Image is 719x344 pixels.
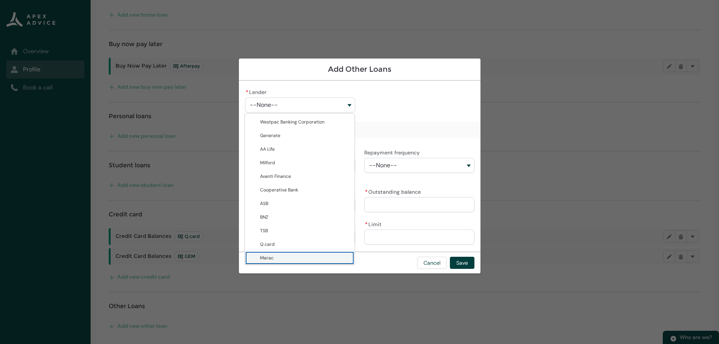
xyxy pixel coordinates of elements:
[364,219,385,228] label: Limit
[245,65,474,74] h1: Add Other Loans
[417,257,447,269] button: Cancel
[364,158,474,173] button: Repayment frequency
[365,221,368,228] abbr: required
[246,89,248,96] abbr: required
[364,187,424,196] label: Outstanding balance
[369,162,397,169] span: --None--
[260,201,268,207] span: ASB
[250,102,278,108] span: --None--
[245,87,269,96] label: Lender
[260,173,291,179] span: Avanti Finance
[260,241,275,247] span: Q card
[260,187,298,193] span: Cooperative Bank
[260,160,275,166] span: Milford
[450,257,474,269] button: Save
[245,113,355,264] div: Lender
[260,228,268,234] span: TSB
[365,188,368,195] abbr: required
[260,146,275,152] span: AA Life
[245,97,355,113] button: Lender
[260,119,325,125] span: Westpac Banking Corporation
[364,147,423,156] label: Repayment frequency
[260,133,280,139] span: Generate
[260,214,268,220] span: BNZ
